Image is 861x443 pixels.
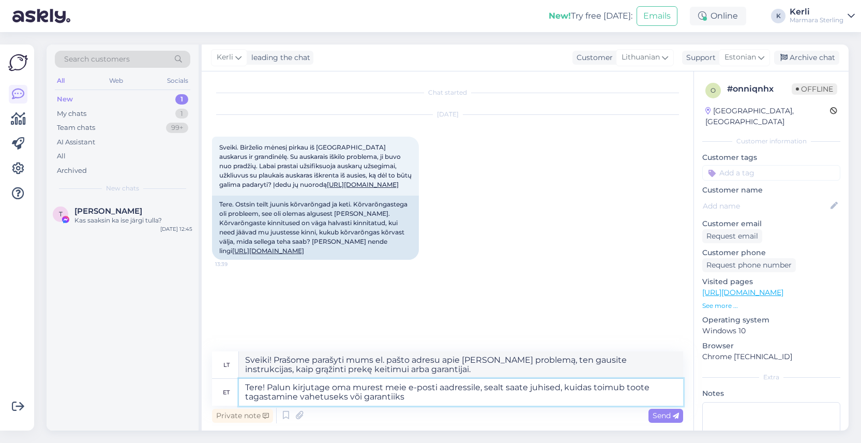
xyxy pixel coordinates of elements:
div: Chat started [212,88,683,97]
p: Chrome [TECHNICAL_ID] [702,351,840,362]
div: Kas saaksin ka ise järgi tulla? [74,216,192,225]
span: Sveiki. Birželio mėnesį pirkau iš [GEOGRAPHIC_DATA] auskarus ir grandinėlę. Su auskarais iškilo p... [219,143,413,188]
p: Customer email [702,218,840,229]
p: Notes [702,388,840,399]
div: [GEOGRAPHIC_DATA], [GEOGRAPHIC_DATA] [705,106,830,127]
b: New! [549,11,571,21]
div: et [223,383,230,401]
span: Search customers [64,54,130,65]
div: Archive chat [774,51,839,65]
div: [DATE] [212,110,683,119]
div: Customer [572,52,613,63]
span: Tambet Kattel [74,206,142,216]
input: Add name [703,200,828,212]
div: Support [682,52,716,63]
div: lt [223,356,230,374]
div: All [55,74,67,87]
div: 99+ [166,123,188,133]
div: Web [107,74,125,87]
p: Visited pages [702,276,840,287]
div: New [57,94,73,105]
div: AI Assistant [57,137,95,147]
input: Add a tag [702,165,840,181]
a: [URL][DOMAIN_NAME] [327,181,399,188]
div: Socials [165,74,190,87]
p: Operating system [702,315,840,326]
div: Extra [702,373,840,382]
div: 1 [175,94,188,105]
div: My chats [57,109,86,119]
span: o [711,86,716,94]
p: See more ... [702,301,840,311]
div: [DATE] 12:45 [160,225,192,233]
span: Offline [792,83,837,95]
p: Customer tags [702,152,840,163]
div: Request email [702,229,762,243]
span: T [59,210,63,218]
span: Kerli [217,52,233,63]
div: Online [690,7,746,25]
button: Emails [637,6,677,26]
p: Customer name [702,185,840,196]
div: 1 [175,109,188,119]
a: KerliMarmara Sterling [790,8,855,24]
div: Marmara Sterling [790,16,843,24]
div: Tere. Ostsin teilt juunis kõrvarõngad ja keti. Kõrvarõngastega oli probleem, see oli olemas algus... [212,196,419,260]
span: 13:39 [215,260,254,268]
div: # onniqnhx [727,83,792,95]
p: Customer phone [702,247,840,258]
img: Askly Logo [8,53,28,72]
span: New chats [106,184,139,193]
div: Archived [57,166,87,176]
textarea: Sveiki! Prašome parašyti mums el. pašto adresu apie [PERSON_NAME] problemą, ten gausite instrukci... [239,351,683,378]
a: [URL][DOMAIN_NAME] [232,247,304,255]
div: Team chats [57,123,95,133]
div: Private note [212,409,273,423]
p: Browser [702,341,840,351]
div: leading the chat [247,52,310,63]
div: Customer information [702,137,840,146]
div: Request phone number [702,258,796,272]
div: Try free [DATE]: [549,10,632,22]
div: All [57,151,66,161]
textarea: Tere! Palun kirjutage oma murest meie e-posti aadressile, sealt saate juhised, kuidas toimub toot... [239,379,683,406]
div: Kerli [790,8,843,16]
span: Lithuanian [622,52,660,63]
span: Send [653,411,679,420]
span: Estonian [724,52,756,63]
a: [URL][DOMAIN_NAME] [702,288,783,297]
div: K [771,9,786,23]
p: Windows 10 [702,326,840,336]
